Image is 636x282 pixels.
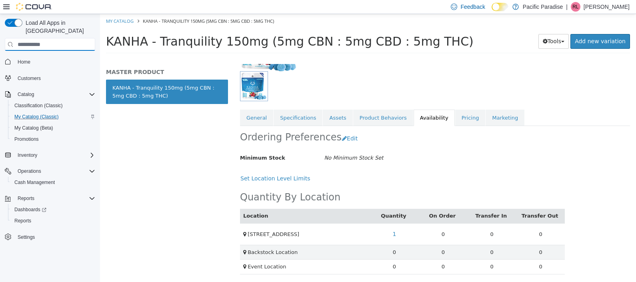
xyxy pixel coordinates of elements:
[8,134,98,145] button: Promotions
[416,231,465,246] td: 0
[572,2,578,12] span: RL
[16,3,52,11] img: Cova
[148,217,199,223] span: [STREET_ADDRESS]
[368,231,416,246] td: 0
[11,112,95,122] span: My Catalog (Classic)
[14,232,95,242] span: Settings
[18,195,34,202] span: Reports
[14,150,40,160] button: Inventory
[14,150,95,160] span: Inventory
[375,199,408,205] a: Transfer In
[14,179,55,186] span: Cash Management
[11,123,95,133] span: My Catalog (Beta)
[8,100,98,111] button: Classification (Classic)
[14,194,95,203] span: Reports
[571,2,580,12] div: Rheanne Lima
[14,125,53,131] span: My Catalog (Beta)
[319,231,368,246] td: 0
[140,177,240,190] h2: Quantity By Location
[11,134,95,144] span: Promotions
[14,166,95,176] span: Operations
[14,57,34,67] a: Home
[386,96,424,112] a: Marketing
[14,232,38,242] a: Settings
[140,96,173,112] a: General
[11,112,62,122] a: My Catalog (Classic)
[319,209,368,231] td: 0
[18,168,41,174] span: Operations
[329,199,357,205] a: On Order
[224,141,284,147] i: No Minimum Stock Set
[314,96,355,112] a: Availability
[148,250,186,256] span: Event Location
[148,235,198,241] span: Backstock Location
[14,56,95,66] span: Home
[2,89,98,100] button: Catalog
[11,205,95,214] span: Dashboards
[174,96,222,112] a: Specifications
[14,166,44,176] button: Operations
[319,246,368,260] td: 0
[22,19,95,35] span: Load All Apps in [GEOGRAPHIC_DATA]
[18,234,35,240] span: Settings
[2,166,98,177] button: Operations
[140,157,215,172] button: Set Location Level Limits
[492,3,508,11] input: Dark Mode
[14,114,59,120] span: My Catalog (Classic)
[11,101,66,110] a: Classification (Classic)
[270,231,319,246] td: 0
[2,231,98,243] button: Settings
[416,209,465,231] td: 0
[566,2,568,12] p: |
[523,2,563,12] p: Pacific Paradise
[11,216,95,226] span: Reports
[2,72,98,84] button: Customers
[438,20,469,35] button: Tools
[8,215,98,226] button: Reports
[223,96,252,112] a: Assets
[11,216,34,226] a: Reports
[140,117,242,130] h2: Ordering Preferences
[6,20,374,34] span: KANHA - Tranquility 150mg (5mg CBN : 5mg CBD : 5mg THC)
[270,246,319,260] td: 0
[14,136,39,142] span: Promotions
[253,96,313,112] a: Product Behaviors
[14,194,38,203] button: Reports
[2,150,98,161] button: Inventory
[43,4,174,10] span: KANHA - Tranquility 150mg (5mg CBN : 5mg CBD : 5mg THC)
[11,101,95,110] span: Classification (Classic)
[6,4,34,10] a: My Catalog
[281,199,308,205] a: Quantity
[470,20,530,35] a: Add new variation
[368,209,416,231] td: 0
[14,90,95,99] span: Catalog
[288,213,300,228] a: 1
[14,73,95,83] span: Customers
[11,178,95,187] span: Cash Management
[18,59,30,65] span: Home
[584,2,630,12] p: [PERSON_NAME]
[8,177,98,188] button: Cash Management
[8,204,98,215] a: Dashboards
[18,91,34,98] span: Catalog
[14,102,63,109] span: Classification (Classic)
[8,122,98,134] button: My Catalog (Beta)
[14,218,31,224] span: Reports
[460,3,485,11] span: Feedback
[18,152,37,158] span: Inventory
[11,205,50,214] a: Dashboards
[2,56,98,67] button: Home
[11,178,58,187] a: Cash Management
[422,199,460,205] a: Transfer Out
[143,198,170,206] button: Location
[11,134,42,144] a: Promotions
[6,66,128,90] a: KANHA - Tranquility 150mg (5mg CBN : 5mg CBD : 5mg THC)
[14,206,46,213] span: Dashboards
[355,96,386,112] a: Pricing
[140,141,185,147] span: Minimum Stock
[18,75,41,82] span: Customers
[242,117,262,132] button: Edit
[14,90,37,99] button: Catalog
[2,193,98,204] button: Reports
